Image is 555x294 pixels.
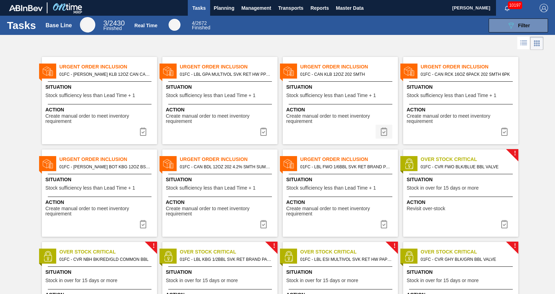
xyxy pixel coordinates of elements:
span: Situation [166,176,276,183]
span: Stock in over for 15 days or more [286,278,358,283]
span: Create manual order to meet inventory requirement [45,113,155,124]
span: Finished [192,25,210,30]
div: Real Time [192,21,210,30]
span: Situation [45,176,155,183]
span: Over Stock Critical [421,248,518,256]
span: Filter [518,23,530,28]
span: Stock sufficiency less than Lead Time + 1 [286,185,376,191]
img: icon-task complete [380,127,388,136]
button: icon-task complete [135,217,151,231]
span: Action [407,106,517,113]
span: Planning [214,4,234,12]
img: status [43,66,53,76]
span: Situation [407,83,517,91]
img: status [163,66,173,76]
img: icon-task complete [380,220,388,228]
span: Action [407,199,517,206]
span: Stock sufficiency less than Lead Time + 1 [407,93,496,98]
span: Urgent Order Inclusion [421,63,518,71]
button: icon-task complete [496,125,513,139]
span: Situation [166,269,276,276]
img: status [283,251,294,262]
img: TNhmsLtSVTkK8tSr43FrP2fwEKptu5GPRR3wAAAABJRU5ErkJggg== [9,5,43,11]
span: Action [166,106,276,113]
span: Create manual order to meet inventory requirement [166,113,276,124]
div: Base Line [45,22,72,29]
span: 01FC - LBL ESI MULTIVOL SVK RET HW PAPER #4 [300,256,392,263]
img: status [43,159,53,169]
img: status [43,251,53,262]
span: Create manual order to meet inventory requirement [166,206,276,217]
span: 01FC - CARR KLB 12OZ CAN CAN PK 12/12 CAN [59,71,151,78]
div: Card Vision [530,37,543,50]
span: Tasks [191,4,207,12]
span: Situation [286,269,396,276]
img: status [283,66,294,76]
img: status [404,159,414,169]
span: 3 [103,19,107,27]
div: Complete task: 6836558 [376,125,392,139]
span: Create manual order to meet inventory requirement [45,206,155,217]
div: Complete task: 6836592 [255,217,272,231]
span: Stock sufficiency less than Lead Time + 1 [166,93,256,98]
div: Real Time [134,23,157,28]
span: Situation [45,83,155,91]
span: Urgent Order Inclusion [180,156,277,163]
div: Complete task: 6836544 [135,125,151,139]
span: Over Stock Critical [180,248,277,256]
div: Complete task: 6836571 [135,217,151,231]
span: 4 [192,20,195,26]
span: 01FC - CARR BOT KBG 12OZ BSKT 6/12 12OZ BOT 092 [59,163,151,171]
span: Stock in over for 15 days or more [407,185,479,191]
button: Notifications [496,3,518,13]
span: Transports [278,4,303,12]
span: Action [286,199,396,206]
span: Reports [310,4,329,12]
div: Complete task: 6836240 [496,217,513,231]
span: Revisit over-stock [407,206,445,211]
span: 01FC - LBL FWO 1/6BBL SVK RET BRAND PAPER #4 [300,163,392,171]
span: Stock sufficiency less than Lead Time + 1 [45,185,135,191]
span: ! [153,243,155,249]
span: Situation [166,83,276,91]
span: Urgent Order Inclusion [59,156,157,163]
span: / 2430 [103,19,125,27]
button: Filter [489,19,548,32]
div: List Vision [517,37,530,50]
img: icon-task complete [500,220,509,228]
span: ! [273,243,275,249]
span: Action [45,106,155,113]
span: Stock in over for 15 days or more [407,278,479,283]
h1: Tasks [7,21,36,29]
img: status [283,159,294,169]
span: Urgent Order Inclusion [300,63,398,71]
span: Situation [407,269,517,276]
span: 01FC - CAN RCK 16OZ 6PACK 202 SMTH 6PK [421,71,513,78]
span: Stock in over for 15 days or more [166,278,238,283]
span: Stock sufficiency less than Lead Time + 1 [286,93,376,98]
button: icon-task complete [255,125,272,139]
span: ! [514,151,516,156]
span: Action [45,199,155,206]
span: ! [514,243,516,249]
button: icon-task complete [255,217,272,231]
span: 01FC - CAN KLB 12OZ 202 SMTH [300,71,392,78]
div: Complete task: 6836545 [255,125,272,139]
img: icon-task complete [500,127,509,136]
span: Stock in over for 15 days or more [45,278,117,283]
span: Stock sufficiency less than Lead Time + 1 [45,93,135,98]
span: Finished [103,25,122,31]
img: Logout [540,4,548,12]
span: Urgent Order Inclusion [300,156,398,163]
span: Create manual order to meet inventory requirement [286,206,396,217]
img: status [163,251,173,262]
span: Management [241,4,271,12]
span: 01FC - CVR NBH BK/RED/GLD COMMON BBL [59,256,151,263]
span: ! [393,243,395,249]
span: Over Stock Critical [300,248,398,256]
img: status [404,251,414,262]
span: Situation [286,176,396,183]
div: Real Time [169,19,180,31]
div: Base Line [103,20,125,31]
span: Action [286,106,396,113]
